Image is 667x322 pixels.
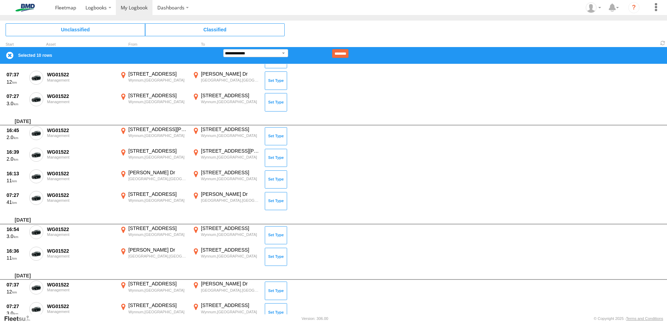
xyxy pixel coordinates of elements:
div: [STREET_ADDRESS] [201,169,260,176]
button: Click to Set [265,149,287,167]
div: Wynnum,[GEOGRAPHIC_DATA] [201,176,260,181]
div: [GEOGRAPHIC_DATA],[GEOGRAPHIC_DATA] [201,78,260,83]
label: Click to View Event Location [119,281,188,301]
span: Click to view Unclassified Trips [6,23,145,36]
button: Click to Set [265,93,287,111]
div: Management [47,78,115,82]
div: © Copyright 2025 - [594,316,663,321]
button: Click to Set [265,170,287,189]
a: Terms and Conditions [626,316,663,321]
div: Wynnum,[GEOGRAPHIC_DATA] [128,198,187,203]
div: 3.0 [7,310,25,316]
label: Click to View Event Location [119,92,188,113]
div: Wynnum,[GEOGRAPHIC_DATA] [128,288,187,293]
div: Management [47,232,115,237]
div: Wynnum,[GEOGRAPHIC_DATA] [128,309,187,314]
div: [PERSON_NAME] Dr [128,169,187,176]
label: Click to View Event Location [191,191,261,211]
div: 3.0 [7,100,25,107]
div: Asten Pickard [583,2,604,13]
label: Click to View Event Location [119,191,188,211]
div: WG01522 [47,127,115,133]
div: Wynnum,[GEOGRAPHIC_DATA] [201,254,260,259]
div: [STREET_ADDRESS] [201,126,260,132]
label: Click to View Event Location [119,71,188,91]
div: [STREET_ADDRESS] [128,92,187,99]
div: [STREET_ADDRESS] [128,281,187,287]
div: Wynnum,[GEOGRAPHIC_DATA] [201,309,260,314]
div: Management [47,198,115,202]
button: Click to Set [265,282,287,300]
div: [GEOGRAPHIC_DATA],[GEOGRAPHIC_DATA] [201,288,260,293]
div: Wynnum,[GEOGRAPHIC_DATA] [128,78,187,83]
div: [GEOGRAPHIC_DATA],[GEOGRAPHIC_DATA] [201,198,260,203]
label: Click to View Event Location [191,281,261,301]
i: ? [628,2,639,13]
div: WG01522 [47,226,115,232]
div: 11 [7,177,25,184]
div: 07:27 [7,303,25,309]
div: Wynnum,[GEOGRAPHIC_DATA] [201,232,260,237]
div: 2.0 [7,156,25,162]
div: WG01522 [47,282,115,288]
div: Asset [46,43,116,46]
div: Wynnum,[GEOGRAPHIC_DATA] [128,133,187,138]
div: Management [47,155,115,159]
label: Click to View Event Location [191,92,261,113]
button: Click to Set [265,192,287,210]
div: 16:13 [7,170,25,177]
div: [GEOGRAPHIC_DATA],[GEOGRAPHIC_DATA] [128,254,187,259]
div: Wynnum,[GEOGRAPHIC_DATA] [128,99,187,104]
div: Wynnum,[GEOGRAPHIC_DATA] [201,133,260,138]
div: WG01522 [47,248,115,254]
div: [GEOGRAPHIC_DATA],[GEOGRAPHIC_DATA] [128,176,187,181]
div: [STREET_ADDRESS] [128,148,187,154]
div: Wynnum,[GEOGRAPHIC_DATA] [201,99,260,104]
label: Click to View Event Location [119,225,188,245]
div: 11 [7,255,25,261]
div: Wynnum,[GEOGRAPHIC_DATA] [128,232,187,237]
div: WG01522 [47,149,115,155]
div: WG01522 [47,303,115,309]
div: To [191,43,261,46]
div: [STREET_ADDRESS] [201,92,260,99]
div: [STREET_ADDRESS] [128,191,187,197]
div: WG01522 [47,192,115,198]
div: WG01522 [47,71,115,78]
div: Wynnum,[GEOGRAPHIC_DATA] [128,155,187,160]
div: 12 [7,289,25,295]
label: Click to View Event Location [191,148,261,168]
div: 07:37 [7,71,25,78]
div: [STREET_ADDRESS][PERSON_NAME] [128,126,187,132]
div: 12 [7,79,25,85]
div: 3.0 [7,233,25,239]
div: WG01522 [47,170,115,177]
div: Management [47,288,115,292]
div: From [119,43,188,46]
div: Management [47,254,115,258]
div: Management [47,133,115,138]
div: Click to Sort [6,43,27,46]
div: [STREET_ADDRESS] [128,225,187,231]
button: Click to Set [265,71,287,90]
div: [STREET_ADDRESS][PERSON_NAME] [201,148,260,154]
div: Management [47,177,115,181]
div: WG01522 [47,93,115,99]
div: [PERSON_NAME] Dr [201,281,260,287]
div: [STREET_ADDRESS] [201,302,260,308]
div: [STREET_ADDRESS] [201,247,260,253]
div: [STREET_ADDRESS] [128,71,187,77]
div: Version: 306.00 [302,316,328,321]
div: 07:27 [7,93,25,99]
div: Management [47,309,115,314]
div: 2.0 [7,134,25,140]
div: Wynnum,[GEOGRAPHIC_DATA] [201,155,260,160]
label: Click to View Event Location [119,169,188,190]
label: Click to View Event Location [191,169,261,190]
button: Click to Set [265,127,287,145]
a: Visit our Website [4,315,36,322]
button: Click to Set [265,248,287,266]
div: [STREET_ADDRESS] [128,302,187,308]
label: Click to View Event Location [191,71,261,91]
span: Refresh [659,40,667,46]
